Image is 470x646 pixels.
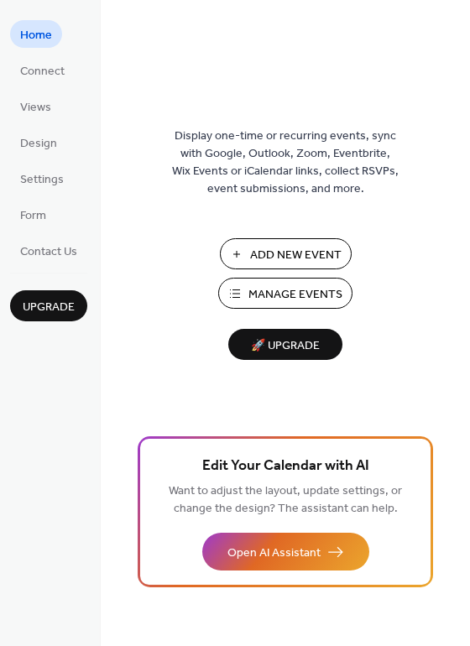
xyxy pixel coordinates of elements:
[10,56,75,84] a: Connect
[20,135,57,153] span: Design
[218,278,352,309] button: Manage Events
[10,201,56,228] a: Form
[20,99,51,117] span: Views
[23,299,75,316] span: Upgrade
[248,286,342,304] span: Manage Events
[10,290,87,321] button: Upgrade
[228,329,342,360] button: 🚀 Upgrade
[202,455,369,478] span: Edit Your Calendar with AI
[10,128,67,156] a: Design
[20,207,46,225] span: Form
[10,92,61,120] a: Views
[169,480,402,520] span: Want to adjust the layout, update settings, or change the design? The assistant can help.
[20,171,64,189] span: Settings
[20,27,52,44] span: Home
[202,533,369,570] button: Open AI Assistant
[10,164,74,192] a: Settings
[220,238,352,269] button: Add New Event
[20,243,77,261] span: Contact Us
[250,247,342,264] span: Add New Event
[10,237,87,264] a: Contact Us
[10,20,62,48] a: Home
[172,128,399,198] span: Display one-time or recurring events, sync with Google, Outlook, Zoom, Eventbrite, Wix Events or ...
[238,335,332,357] span: 🚀 Upgrade
[20,63,65,81] span: Connect
[227,544,321,562] span: Open AI Assistant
